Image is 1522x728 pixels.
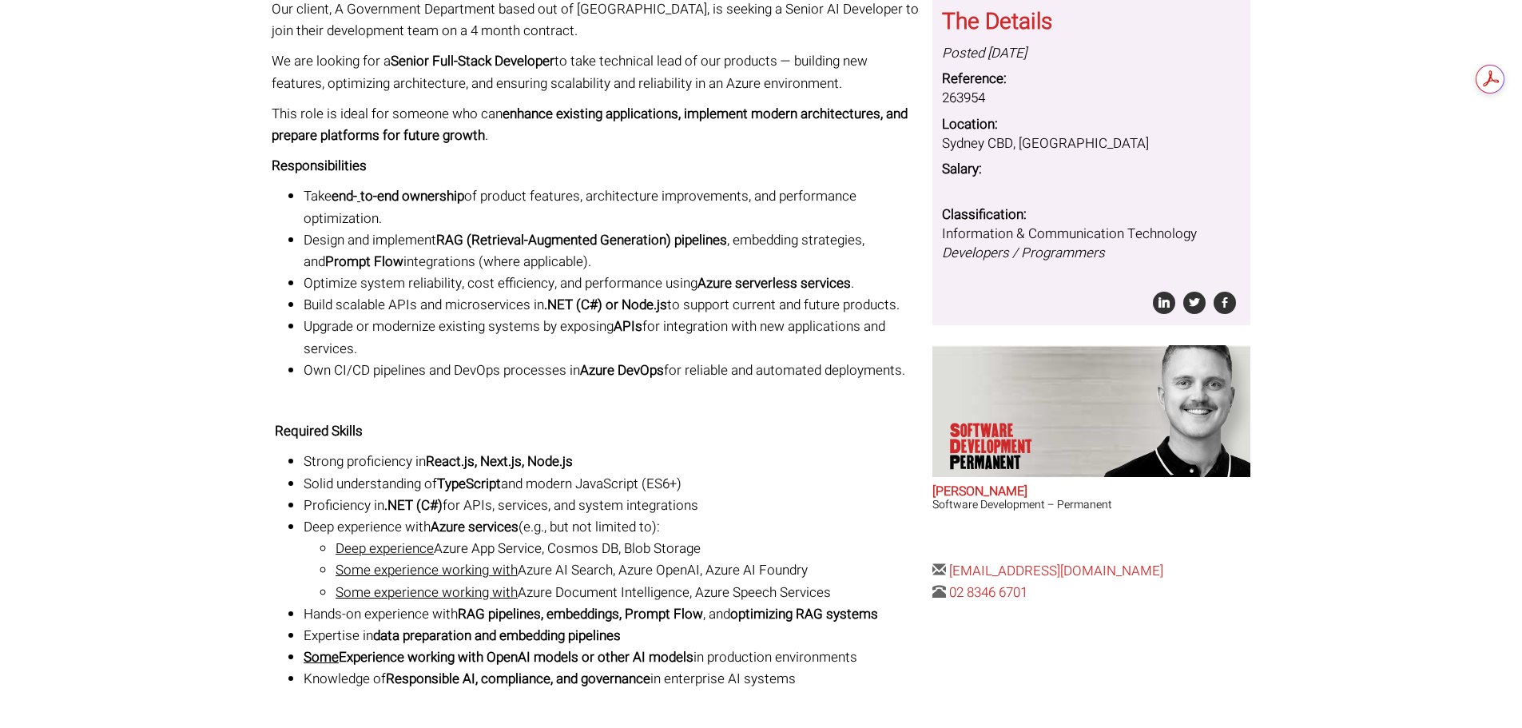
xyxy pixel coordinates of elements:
[304,647,339,667] span: Some
[304,603,920,625] li: Hands-on experience with , and
[304,495,920,516] li: Proficiency in for APIs, services, and system integrations
[436,230,727,250] strong: RAG (Retrieval-Augmented Generation) pipelines
[332,186,464,206] strong: end- to-end ownership
[304,360,920,381] li: Own CI/CD pipelines and DevOps processes in for reliable and automated deployments.
[336,538,920,559] li: Azure App Service, Cosmos DB, Blob Storage
[949,583,1027,603] a: 02 8346 6701
[304,273,920,294] li: Optimize system reliability, cost efficiency, and performance using .
[386,669,650,689] strong: Responsible AI, compliance, and governance
[932,485,1250,499] h2: [PERSON_NAME]
[426,452,573,471] strong: React.js, Next.js, Node.js
[304,185,920,229] li: Take of product features, architecture improvements, and performance optimization.
[458,604,703,624] strong: RAG pipelines, embeddings, Prompt Flow
[275,421,363,441] strong: Required Skills
[697,273,851,293] strong: Azure serverless services
[950,423,1073,471] p: Software Development
[336,583,518,603] span: Some experience working with
[730,604,878,624] strong: optimizing RAG systems
[942,134,1241,153] dd: Sydney CBD, [GEOGRAPHIC_DATA]
[272,50,920,93] p: We are looking for a to take technical lead of our products — building new features, optimizing a...
[942,115,1241,134] dt: Location:
[384,495,443,515] strong: .NET (C#)
[304,625,920,646] li: Expertise in
[304,451,920,472] li: Strong proficiency in
[325,252,403,272] strong: Prompt Flow
[373,626,621,646] strong: data preparation and embedding pipelines
[336,559,920,581] li: Azure AI Search, Azure OpenAI, Azure AI Foundry
[942,205,1241,225] dt: Classification:
[942,225,1241,264] dd: Information & Communication Technology
[932,499,1250,511] h3: Software Development – Permanent
[949,561,1163,581] a: [EMAIL_ADDRESS][DOMAIN_NAME]
[272,103,920,146] p: This role is ideal for someone who can .
[304,473,920,495] li: Solid understanding of and modern JavaScript (ES6+)
[942,243,1105,263] i: Developers / Programmers
[614,316,642,336] strong: APIs
[336,560,518,580] span: Some experience working with
[304,229,920,273] li: Design and implement , embedding strategies, and integrations (where applicable).
[304,294,920,316] li: Build scalable APIs and microservices in to support current and future products.
[950,455,1073,471] span: Permanent
[437,474,501,494] strong: TypeScript
[272,156,367,176] strong: Responsibilities
[942,10,1241,35] h3: The Details
[1097,345,1250,477] img: Sam Williamson does Software Development Permanent
[942,89,1241,108] dd: 263954
[304,316,920,359] li: Upgrade or modernize existing systems by exposing for integration with new applications and servi...
[336,539,434,559] span: Deep experience
[304,668,920,690] li: Knowledge of in enterprise AI systems
[580,360,664,380] strong: Azure DevOps
[431,517,519,537] strong: Azure services
[304,516,920,603] li: Deep experience with (e.g., but not limited to):
[304,646,920,668] li: in production environments
[942,43,1027,63] i: Posted [DATE]
[272,104,908,145] strong: enhance existing applications, implement modern architectures, and prepare platforms for future g...
[391,51,554,71] strong: Senior Full-Stack Developer
[339,647,693,667] strong: Experience working with OpenAI models or other AI models
[336,582,920,603] li: Azure Document Intelligence, Azure Speech Services
[942,70,1241,89] dt: Reference:
[942,160,1241,179] dt: Salary:
[544,295,667,315] strong: .NET (C#) or Node.js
